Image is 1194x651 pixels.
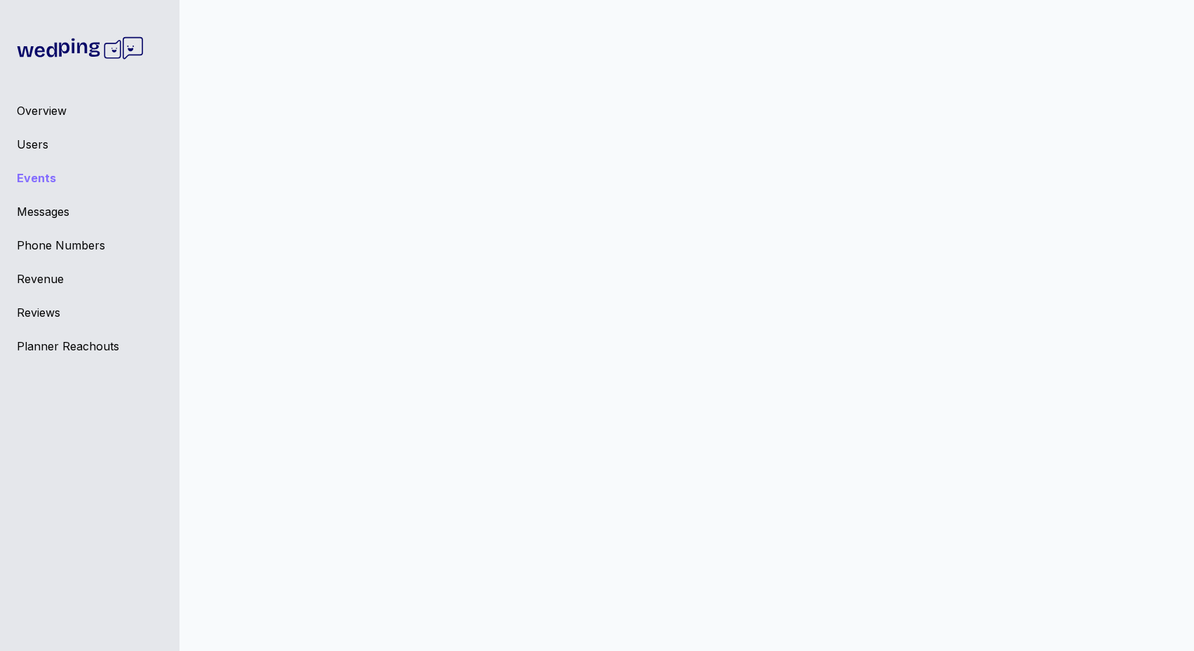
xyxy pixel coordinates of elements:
a: Events [17,170,163,186]
a: Messages [17,203,163,220]
a: Planner Reachouts [17,338,163,355]
a: Reviews [17,304,163,321]
a: Overview [17,102,163,119]
a: Phone Numbers [17,237,163,254]
a: Users [17,136,163,153]
a: Revenue [17,270,163,287]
